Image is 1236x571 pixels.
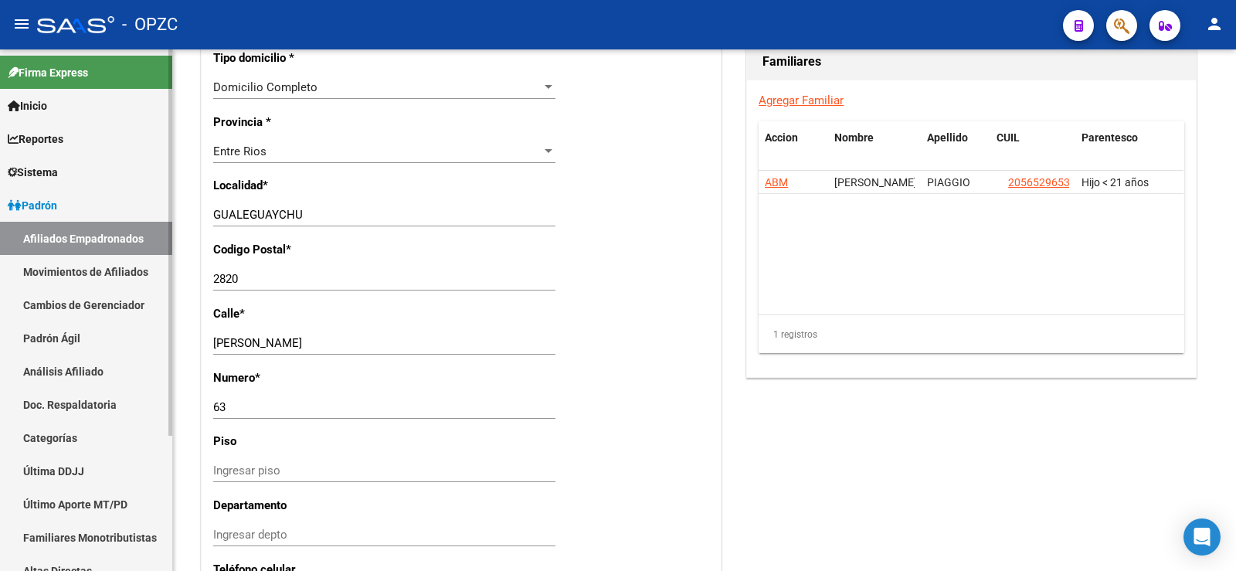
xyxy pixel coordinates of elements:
[765,131,798,144] span: Accion
[997,131,1020,144] span: CUIL
[213,144,267,158] span: Entre Rios
[765,176,788,189] span: ABM
[1008,176,1076,189] span: 20565296532
[1081,131,1138,144] span: Parentesco
[828,121,921,155] datatable-header-cell: Nombre
[213,369,362,386] p: Numero
[759,315,1183,354] div: 1 registros
[8,164,58,181] span: Sistema
[8,131,63,148] span: Reportes
[8,197,57,214] span: Padrón
[213,80,317,94] span: Domicilio Completo
[921,121,990,155] datatable-header-cell: Apellido
[1081,176,1149,189] span: Hijo < 21 años
[1183,518,1221,556] div: Open Intercom Messenger
[12,15,31,33] mat-icon: menu
[213,49,362,66] p: Tipo domicilio *
[990,121,1075,155] datatable-header-cell: CUIL
[213,114,362,131] p: Provincia *
[213,433,362,450] p: Piso
[1075,121,1183,155] datatable-header-cell: Parentesco
[122,8,178,42] span: - OPZC
[927,131,968,144] span: Apellido
[213,241,362,258] p: Codigo Postal
[759,93,844,107] a: Agregar Familiar
[213,497,362,514] p: Departamento
[759,121,828,155] datatable-header-cell: Accion
[8,97,47,114] span: Inicio
[1205,15,1224,33] mat-icon: person
[213,305,362,322] p: Calle
[834,176,917,189] span: EMILIANO
[213,177,362,194] p: Localidad
[834,131,874,144] span: Nombre
[8,64,88,81] span: Firma Express
[762,49,1180,74] h1: Familiares
[927,176,970,189] span: PIAGGIO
